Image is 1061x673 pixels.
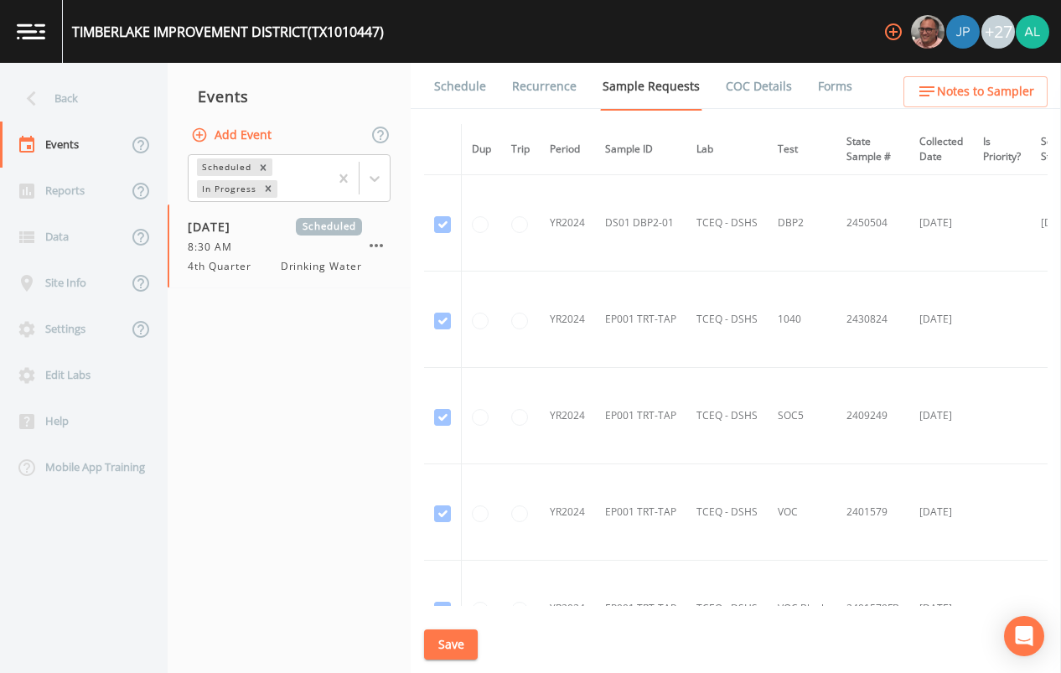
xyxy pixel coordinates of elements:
td: TCEQ - DSHS [686,561,768,657]
td: [DATE] [909,368,973,464]
div: Scheduled [197,158,254,176]
a: Forms [815,63,855,110]
div: Remove Scheduled [254,158,272,176]
div: TIMBERLAKE IMPROVEMENT DISTRICT (TX1010447) [72,22,384,42]
td: [DATE] [909,464,973,561]
td: TCEQ - DSHS [686,464,768,561]
button: Save [424,629,478,660]
td: 2401579FB [836,561,909,657]
td: [DATE] [909,175,973,272]
td: TCEQ - DSHS [686,175,768,272]
div: Remove In Progress [259,180,277,198]
td: 2409249 [836,368,909,464]
span: 4th Quarter [188,259,261,274]
td: 2401579 [836,464,909,561]
div: Events [168,75,411,117]
div: Mike Franklin [910,15,945,49]
th: Dup [462,124,502,175]
span: Scheduled [296,218,362,236]
span: 8:30 AM [188,240,242,255]
td: YR2024 [540,464,595,561]
td: EP001 TRT-TAP [595,464,686,561]
img: 30a13df2a12044f58df5f6b7fda61338 [1016,15,1049,49]
div: +27 [981,15,1015,49]
a: Sample Requests [600,63,702,111]
a: COC Details [723,63,794,110]
td: [DATE] [909,272,973,368]
th: Period [540,124,595,175]
td: [DATE] [909,561,973,657]
td: EP001 TRT-TAP [595,368,686,464]
th: Trip [501,124,540,175]
div: Open Intercom Messenger [1004,616,1044,656]
img: e2d790fa78825a4bb76dcb6ab311d44c [911,15,945,49]
th: Lab [686,124,768,175]
a: Recurrence [510,63,579,110]
td: YR2024 [540,561,595,657]
div: Joshua gere Paul [945,15,981,49]
td: 2450504 [836,175,909,272]
th: Is Priority? [973,124,1031,175]
td: DS01 DBP2-01 [595,175,686,272]
button: Notes to Sampler [903,76,1048,107]
td: SOC5 [768,368,836,464]
td: 2430824 [836,272,909,368]
a: Schedule [432,63,489,110]
button: Add Event [188,120,278,151]
td: EP001 TRT-TAP [595,272,686,368]
span: Drinking Water [281,259,362,274]
th: Sample ID [595,124,686,175]
td: DBP2 [768,175,836,272]
td: VOC [768,464,836,561]
td: YR2024 [540,368,595,464]
th: State Sample # [836,124,909,175]
td: YR2024 [540,272,595,368]
td: VOC Blank [768,561,836,657]
a: [DATE]Scheduled8:30 AM4th QuarterDrinking Water [168,204,411,288]
th: Collected Date [909,124,973,175]
td: 1040 [768,272,836,368]
span: Notes to Sampler [937,81,1034,102]
td: TCEQ - DSHS [686,368,768,464]
td: EP001 TRT-TAP [595,561,686,657]
span: [DATE] [188,218,242,236]
td: YR2024 [540,175,595,272]
img: logo [17,23,45,39]
div: In Progress [197,180,259,198]
td: TCEQ - DSHS [686,272,768,368]
img: 41241ef155101aa6d92a04480b0d0000 [946,15,980,49]
th: Test [768,124,836,175]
